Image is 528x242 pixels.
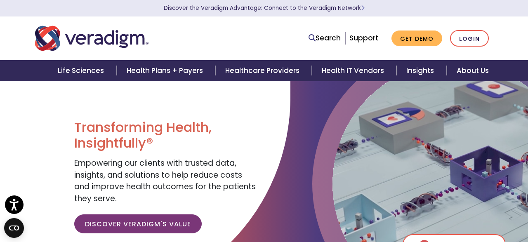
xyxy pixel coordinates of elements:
[4,218,24,238] button: Open CMP widget
[450,30,489,47] a: Login
[164,4,365,12] a: Discover the Veradigm Advantage: Connect to the Veradigm NetworkLearn More
[391,31,442,47] a: Get Demo
[74,120,258,151] h1: Transforming Health, Insightfully®
[215,60,312,81] a: Healthcare Providers
[361,4,365,12] span: Learn More
[48,60,116,81] a: Life Sciences
[396,60,446,81] a: Insights
[447,60,499,81] a: About Us
[117,60,215,81] a: Health Plans + Payers
[312,60,396,81] a: Health IT Vendors
[74,214,202,233] a: Discover Veradigm's Value
[309,33,341,44] a: Search
[35,25,148,52] img: Veradigm logo
[74,157,256,204] span: Empowering our clients with trusted data, insights, and solutions to help reduce costs and improv...
[349,33,378,43] a: Support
